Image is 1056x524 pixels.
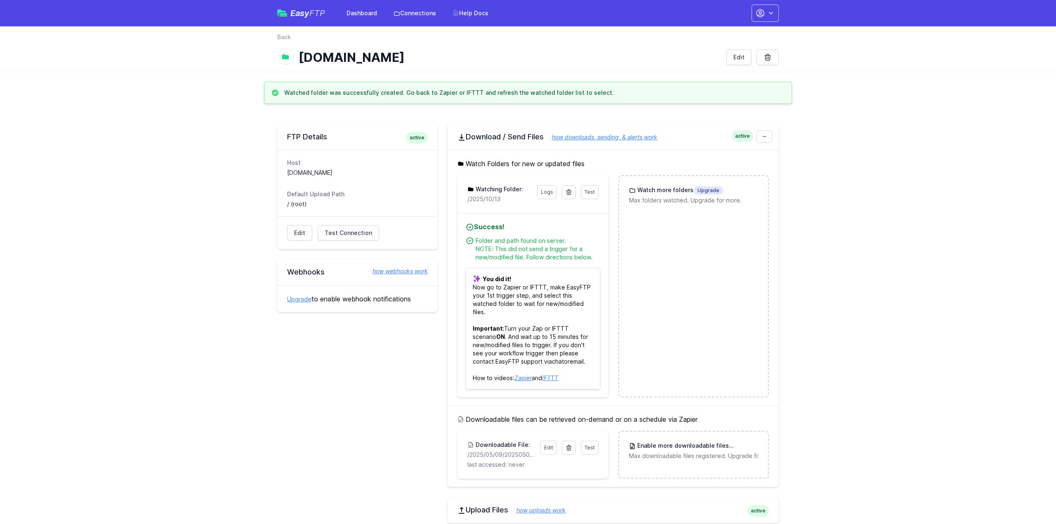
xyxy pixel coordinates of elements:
[540,441,557,455] a: Edit
[476,237,600,261] div: Folder and path found on server. NOTE: This did not send a trigger for a new/modified file. Follo...
[570,358,584,365] a: email
[287,296,311,303] a: Upgrade
[406,132,428,143] span: active
[1015,483,1046,514] iframe: Drift Widget Chat Controller
[287,200,428,208] dd: / (root)
[299,50,720,65] h1: [DOMAIN_NAME]
[496,333,505,340] b: ON
[287,225,312,241] a: Edit
[629,452,758,460] p: Max downloadable files registered. Upgrade for more.
[325,229,372,237] span: Test Connection
[729,442,759,450] span: Upgrade
[585,189,595,195] span: Test
[448,6,493,21] a: Help Docs
[277,285,438,312] div: to enable webhook notifications
[629,196,758,204] p: Max folders watched. Upgrade for more.
[636,186,723,195] h3: Watch more folders
[277,9,287,17] img: easyftp_logo.png
[284,89,614,97] h3: Watched folder was successfully created. Go back to Zapier or IFTTT and refresh the watched folde...
[457,414,769,424] h5: Downloadable files can be retrieved on-demand or on a schedule via Zapier
[287,159,428,167] dt: Host
[483,275,511,282] b: You did it!
[747,505,769,517] span: active
[389,6,441,21] a: Connections
[466,268,600,389] p: Now go to Zapier or IFTTT, make EasyFTP your 1st trigger step, and select this watched folder to ...
[277,9,325,17] a: EasyFTP
[544,134,657,141] a: how downloads, sending, & alerts work
[318,225,379,241] a: Test Connection
[619,432,768,470] a: Enable more downloadable filesUpgrade Max downloadable files registered. Upgrade for more.
[309,8,325,18] span: FTP
[342,6,382,21] a: Dashboard
[474,441,530,449] h3: Downloadable File:
[277,33,779,46] nav: Breadcrumb
[466,222,600,232] h4: Success!
[287,132,428,142] h2: FTP Details
[467,195,532,203] p: /2025/10/13
[514,374,532,381] a: Zapier
[508,507,566,514] a: how uploads work
[287,190,428,198] dt: Default Upload Path
[364,267,428,275] a: how webhooks work
[473,325,504,332] b: Important:
[474,185,523,193] h3: Watching Folder:
[287,267,428,277] h2: Webhooks
[581,441,599,455] a: Test
[732,130,753,142] span: active
[552,358,564,365] a: chat
[636,442,758,450] h3: Enable more downloadable files
[277,33,291,41] a: Back
[457,132,769,142] h2: Download / Send Files
[537,185,557,199] a: Logs
[287,169,428,177] dd: [DOMAIN_NAME]
[542,374,558,381] a: IFTTT
[693,186,723,195] span: Upgrade
[290,9,325,17] span: Easy
[619,176,768,214] a: Watch more foldersUpgrade Max folders watched. Upgrade for more.
[467,451,535,459] p: /2025/05/09/20250509171559_inbound_0422652309_0756011820.mp3
[457,505,769,515] h2: Upload Files
[585,444,595,451] span: Test
[467,461,598,469] p: last accessed: never
[726,49,752,65] a: Edit
[581,185,599,199] a: Test
[457,159,769,169] h5: Watch Folders for new or updated files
